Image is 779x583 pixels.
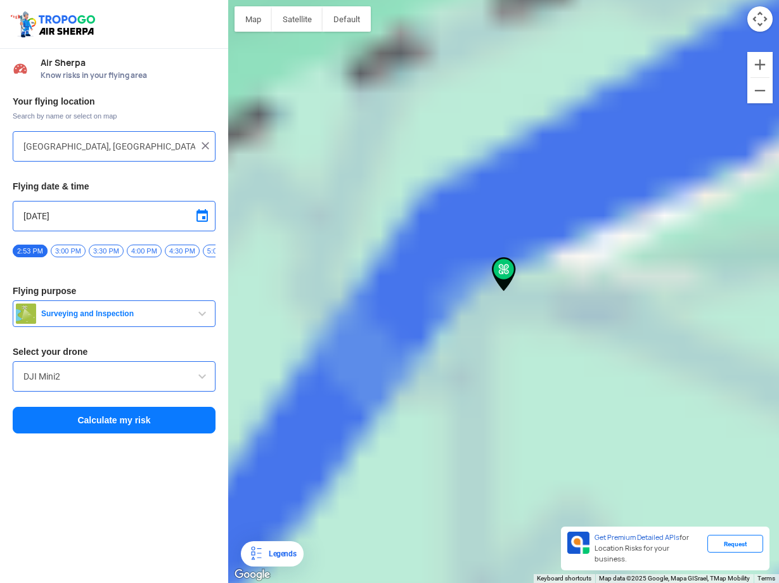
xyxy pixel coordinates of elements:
[13,111,216,121] span: Search by name or select on map
[248,546,264,561] img: Legends
[13,245,48,257] span: 2:53 PM
[165,245,200,257] span: 4:30 PM
[272,6,323,32] button: Show satellite imagery
[36,309,195,319] span: Surveying and Inspection
[537,574,591,583] button: Keyboard shortcuts
[757,575,775,582] a: Terms
[264,546,296,561] div: Legends
[747,52,773,77] button: Zoom in
[203,245,238,257] span: 5:00 PM
[13,407,216,433] button: Calculate my risk
[13,300,216,327] button: Surveying and Inspection
[10,10,100,39] img: ic_tgdronemaps.svg
[127,245,162,257] span: 4:00 PM
[89,245,124,257] span: 3:30 PM
[13,61,28,76] img: Risk Scores
[231,567,273,583] a: Open this area in Google Maps (opens a new window)
[16,304,36,324] img: survey.png
[599,575,750,582] span: Map data ©2025 Google, Mapa GISrael, TMap Mobility
[51,245,86,257] span: 3:00 PM
[567,532,589,554] img: Premium APIs
[23,139,195,154] input: Search your flying location
[13,286,216,295] h3: Flying purpose
[747,6,773,32] button: Map camera controls
[235,6,272,32] button: Show street map
[595,533,679,542] span: Get Premium Detailed APIs
[13,347,216,356] h3: Select your drone
[23,208,205,224] input: Select Date
[589,532,707,565] div: for Location Risks for your business.
[747,78,773,103] button: Zoom out
[41,58,216,68] span: Air Sherpa
[231,567,273,583] img: Google
[707,535,763,553] div: Request
[41,70,216,80] span: Know risks in your flying area
[13,97,216,106] h3: Your flying location
[23,369,205,384] input: Search by name or Brand
[13,182,216,191] h3: Flying date & time
[199,139,212,152] img: ic_close.png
